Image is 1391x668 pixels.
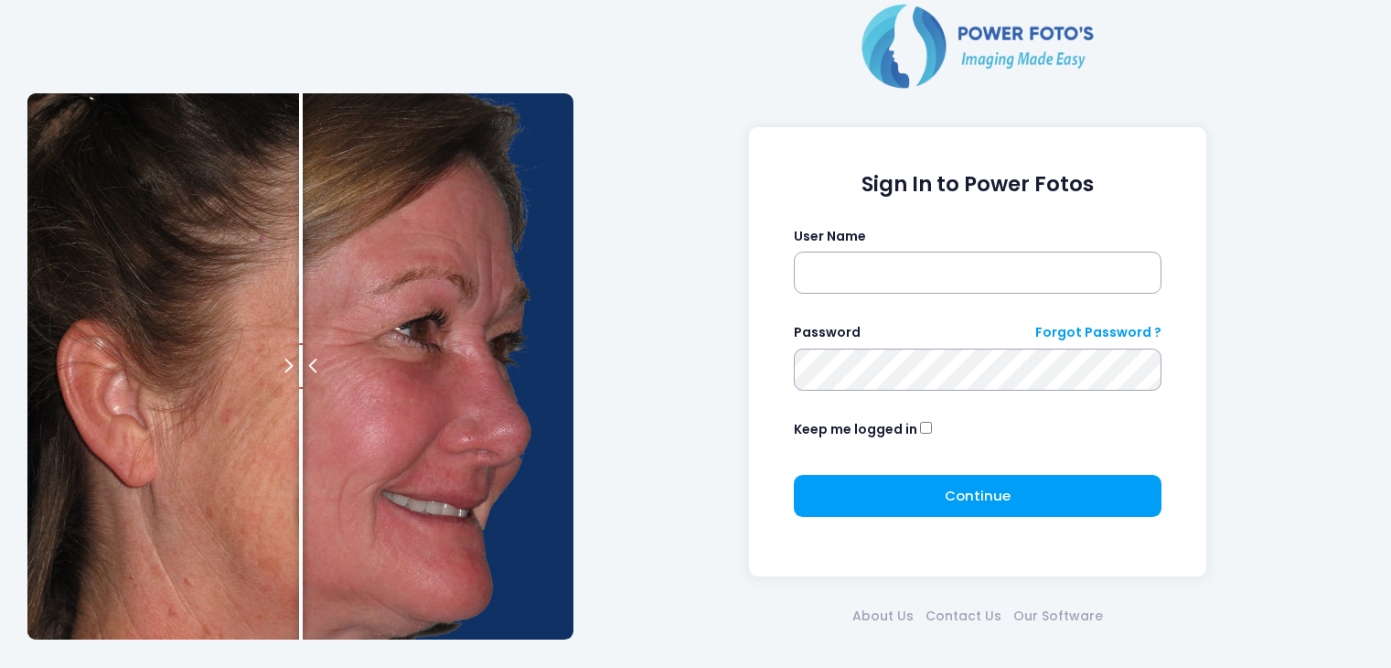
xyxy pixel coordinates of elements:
[794,172,1162,197] h1: Sign In to Power Fotos
[794,323,861,342] label: Password
[919,607,1007,626] a: Contact Us
[846,607,919,626] a: About Us
[794,420,917,439] label: Keep me logged in
[1035,323,1161,342] a: Forgot Password ?
[794,475,1162,517] button: Continue
[1007,607,1108,626] a: Our Software
[794,227,866,246] label: User Name
[945,486,1011,505] span: Continue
